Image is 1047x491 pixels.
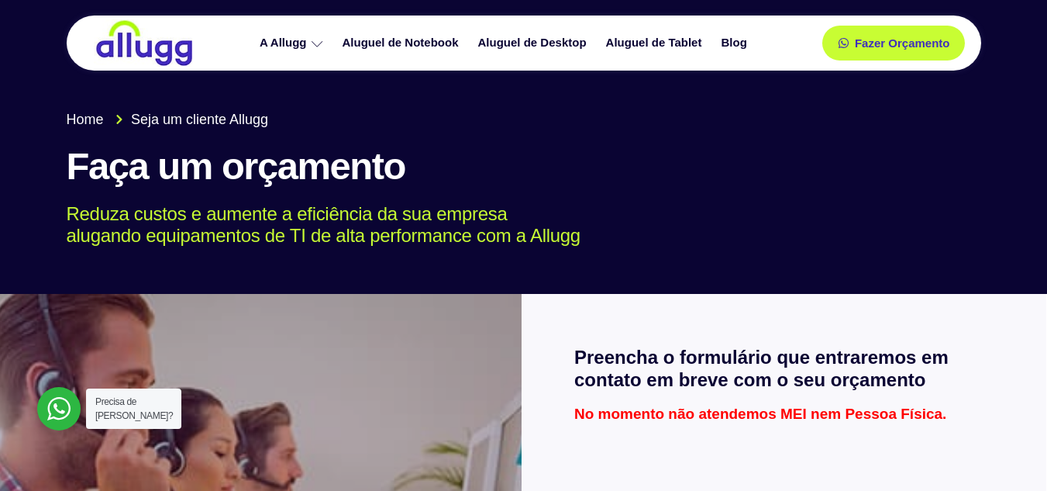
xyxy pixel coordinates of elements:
h2: Preencha o formulário que entraremos em contato em breve com o seu orçamento [574,347,994,392]
a: Aluguel de Tablet [598,29,714,57]
p: Reduza custos e aumente a eficiência da sua empresa alugando equipamentos de TI de alta performan... [67,203,959,248]
span: Precisa de [PERSON_NAME]? [95,396,173,421]
img: locação de TI é Allugg [94,19,195,67]
a: A Allugg [252,29,335,57]
p: No momento não atendemos MEI nem Pessoa Física. [574,406,994,421]
a: Blog [713,29,758,57]
a: Fazer Orçamento [822,26,966,61]
a: Aluguel de Notebook [335,29,470,57]
a: Aluguel de Desktop [470,29,598,57]
span: Fazer Orçamento [855,37,950,49]
span: Seja um cliente Allugg [127,109,268,130]
span: Home [67,109,104,130]
h1: Faça um orçamento [67,146,981,188]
